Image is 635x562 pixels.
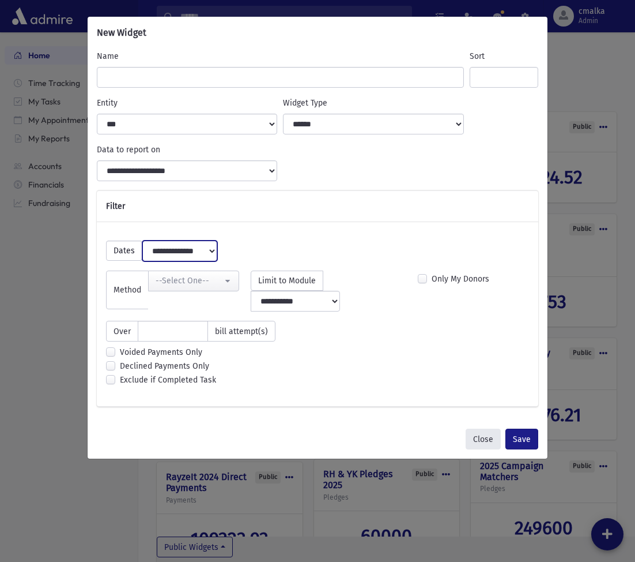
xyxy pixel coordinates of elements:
label: Widget Type [283,97,327,109]
div: --Select One-- [156,275,222,287]
div: Filter [97,191,538,222]
label: Name [97,50,119,62]
label: Sort [470,50,485,62]
span: Over [106,321,138,342]
span: Dates [106,241,142,261]
span: Method [106,271,149,309]
label: Exclude if Completed Task [120,374,216,386]
button: Save [505,429,538,449]
label: Entity [97,97,118,109]
button: Close [466,429,501,449]
label: Only My Donors [432,273,518,285]
label: Data to report on [97,144,160,156]
label: Voided Payments Only [120,346,202,358]
label: Declined Payments Only [120,360,209,372]
span: bill attempt(s) [207,321,275,342]
button: --Select One-- [148,271,239,291]
h6: New Widget [97,26,146,40]
span: Limit to Module [251,271,323,291]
